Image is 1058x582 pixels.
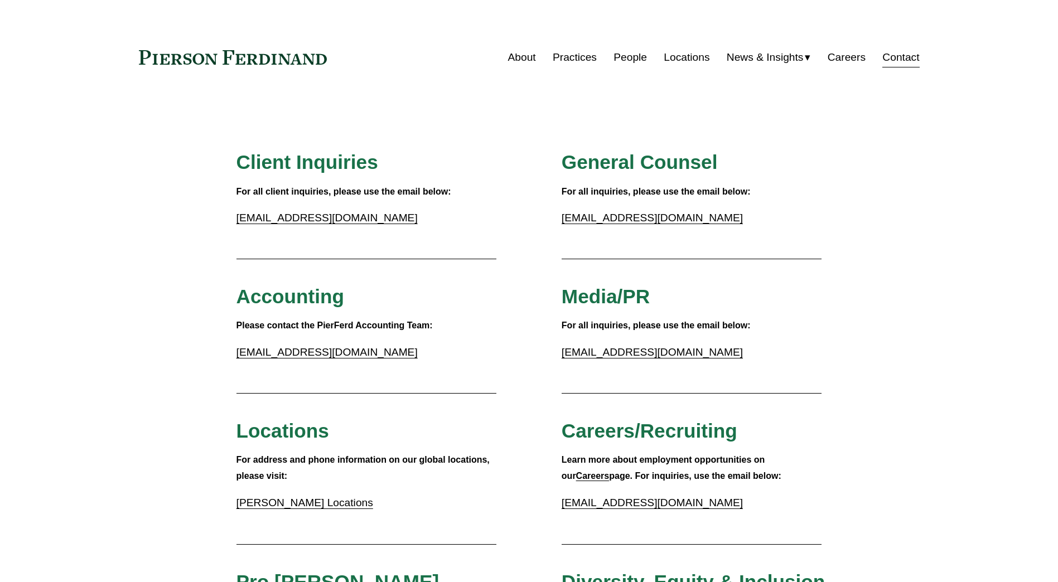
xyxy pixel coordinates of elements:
[562,420,737,442] span: Careers/Recruiting
[236,285,345,307] span: Accounting
[553,47,597,68] a: Practices
[236,455,492,481] strong: For address and phone information on our global locations, please visit:
[609,471,781,481] strong: page. For inquiries, use the email below:
[236,321,433,330] strong: Please contact the PierFerd Accounting Team:
[664,47,709,68] a: Locations
[562,455,767,481] strong: Learn more about employment opportunities on our
[562,497,743,508] a: [EMAIL_ADDRESS][DOMAIN_NAME]
[236,346,418,358] a: [EMAIL_ADDRESS][DOMAIN_NAME]
[562,346,743,358] a: [EMAIL_ADDRESS][DOMAIN_NAME]
[236,420,329,442] span: Locations
[236,497,373,508] a: [PERSON_NAME] Locations
[236,151,378,173] span: Client Inquiries
[576,471,610,481] a: Careers
[562,285,650,307] span: Media/PR
[508,47,536,68] a: About
[727,47,811,68] a: folder dropdown
[236,212,418,224] a: [EMAIL_ADDRESS][DOMAIN_NAME]
[882,47,919,68] a: Contact
[727,48,804,67] span: News & Insights
[562,151,718,173] span: General Counsel
[562,212,743,224] a: [EMAIL_ADDRESS][DOMAIN_NAME]
[236,187,451,196] strong: For all client inquiries, please use the email below:
[828,47,866,68] a: Careers
[562,321,751,330] strong: For all inquiries, please use the email below:
[562,187,751,196] strong: For all inquiries, please use the email below:
[613,47,647,68] a: People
